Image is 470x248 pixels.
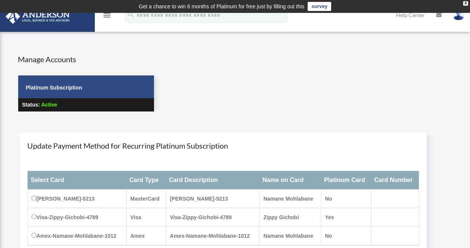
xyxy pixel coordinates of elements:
img: User Pic [453,9,464,20]
a: menu [102,13,112,20]
th: Platinum Card [321,171,371,190]
div: Get a chance to win 6 months of Platinum for free just by filling out this [139,2,305,11]
td: Yes [321,208,371,227]
span: Active [41,102,57,108]
img: Anderson Advisors Platinum Portal [3,9,72,24]
td: Visa-Zippy-Gichobi-4789 [166,208,259,227]
td: Namane Mohlabane [259,190,321,208]
td: No [321,190,371,208]
strong: Platinum Subscription [26,85,82,91]
td: [PERSON_NAME]-5213 [166,190,259,208]
div: close [463,1,468,6]
td: Visa [126,208,166,227]
th: Card Type [126,171,166,190]
th: Name on Card [259,171,321,190]
th: Card Number [371,171,419,190]
td: Zippy Gichobi [259,208,321,227]
td: Namane Mohlabane [259,227,321,246]
td: Amex [126,227,166,246]
th: Card Description [166,171,259,190]
td: Amex-Namane-Mohlabane-1012 [28,227,127,246]
td: Amex-Namane-Mohlabane-1012 [166,227,259,246]
a: survey [308,2,331,11]
strong: Status: [22,102,40,108]
td: Visa-Zippy-Gichobi-4789 [28,208,127,227]
td: No [321,227,371,246]
i: menu [102,11,112,20]
th: Select Card [28,171,127,190]
h4: Manage Accounts [18,54,154,64]
td: [PERSON_NAME]-5213 [28,190,127,208]
h4: Update Payment Method for Recurring Platinum Subscription [27,140,419,151]
i: search [127,10,135,19]
td: MasterCard [126,190,166,208]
